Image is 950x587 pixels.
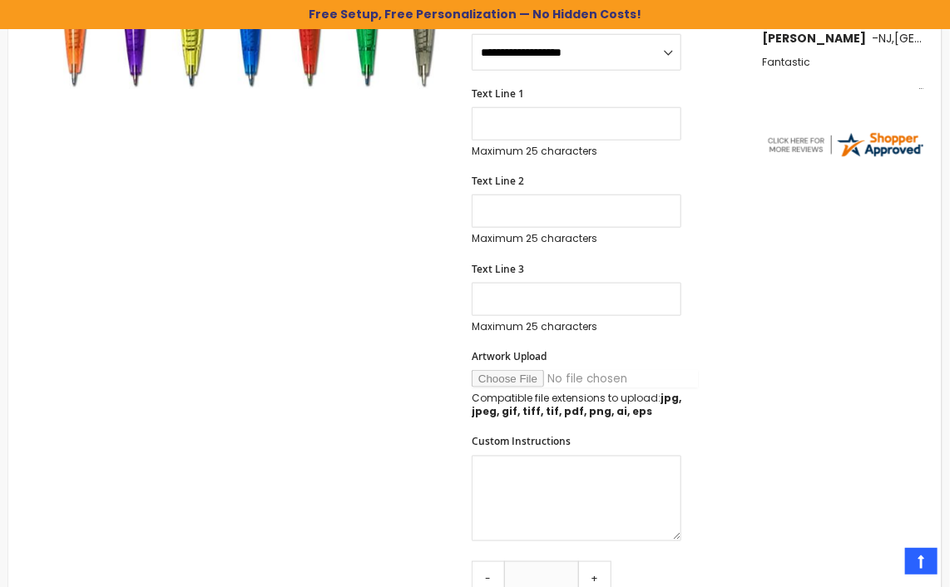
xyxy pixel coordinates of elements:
span: NJ [878,30,892,47]
p: Compatible file extensions to upload: [472,392,681,418]
span: Text Line 1 [472,86,524,101]
a: 4pens.com certificate URL [765,149,925,163]
span: Text Line 3 [472,262,524,276]
p: Maximum 25 characters [472,145,681,158]
span: Artwork Upload [472,349,547,363]
img: 4pens.com widget logo [765,130,925,160]
p: Maximum 25 characters [472,320,681,333]
span: [PERSON_NAME] [762,30,872,47]
span: Custom Instructions [472,434,571,448]
div: Fantastic [762,57,923,92]
span: Text Line 2 [472,174,524,188]
iframe: Google Customer Reviews [813,542,950,587]
strong: jpg, jpeg, gif, tiff, tif, pdf, png, ai, eps [472,391,681,418]
p: Maximum 25 characters [472,232,681,245]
